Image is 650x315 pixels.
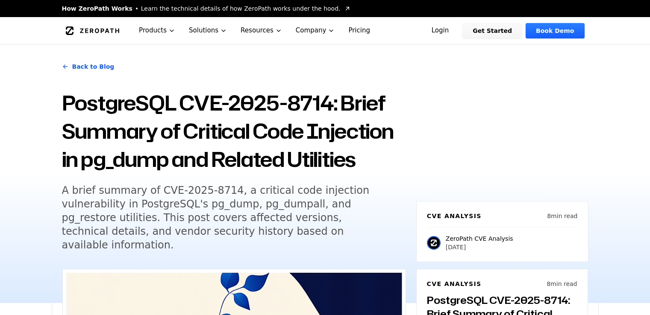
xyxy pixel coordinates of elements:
[427,280,482,288] h6: CVE Analysis
[52,17,599,44] nav: Global
[62,4,132,13] span: How ZeroPath Works
[547,280,577,288] p: 8 min read
[62,184,390,252] h5: A brief summary of CVE-2025-8714, a critical code injection vulnerability in PostgreSQL's pg_dump...
[62,4,351,13] a: How ZeroPath WorksLearn the technical details of how ZeroPath works under the hood.
[234,17,289,44] button: Resources
[62,89,406,173] h1: PostgreSQL CVE-2025-8714: Brief Summary of Critical Code Injection in pg_dump and Related Utilities
[446,243,513,251] p: [DATE]
[446,234,513,243] p: ZeroPath CVE Analysis
[462,23,522,38] a: Get Started
[62,55,115,79] a: Back to Blog
[547,212,577,220] p: 8 min read
[341,17,377,44] a: Pricing
[182,17,234,44] button: Solutions
[132,17,182,44] button: Products
[289,17,342,44] button: Company
[427,236,441,250] img: ZeroPath CVE Analysis
[421,23,459,38] a: Login
[526,23,584,38] a: Book Demo
[141,4,341,13] span: Learn the technical details of how ZeroPath works under the hood.
[427,212,482,220] h6: CVE Analysis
